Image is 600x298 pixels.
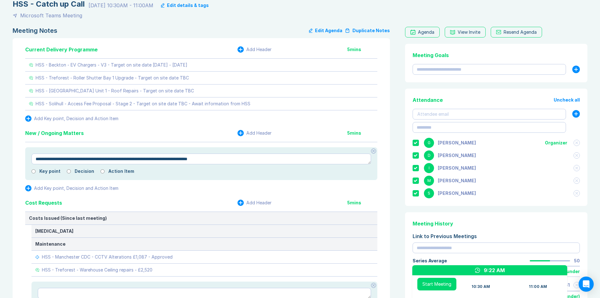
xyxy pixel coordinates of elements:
div: 11:00 AM [529,284,547,289]
button: Add Header [237,46,271,53]
div: Current Delivery Programme [25,46,98,53]
label: Key point [39,169,60,174]
div: Meeting History [413,220,580,227]
div: D [424,150,434,161]
a: Agenda [405,27,440,38]
div: I [424,163,434,173]
div: HSS - Beckton - EV Chargers - V3 - Target on site date [DATE] - [DATE] [36,62,187,67]
div: Organizer [545,140,567,145]
div: 5 mins [347,200,377,205]
div: HSS - Manchester CDC - CCTV Alterations £1,087 - Approved [42,254,173,260]
div: 9:22 AM [484,266,505,274]
div: Iain Parnell [438,166,476,171]
div: G [424,138,434,148]
div: [DATE] 10:30AM - 11:00AM [89,2,153,9]
div: 50 [574,258,580,263]
div: HSS - Treforest - Roller Shutter Bay 1 Upgrade - Target on site date TBC [36,75,189,80]
div: Maintenance [35,242,374,247]
div: Edit details & tags [167,3,209,8]
button: Duplicate Notes [345,27,390,34]
div: Costs Issued (Since last meeting) [29,216,374,221]
div: 61 [565,283,570,288]
div: Gemma White [438,140,476,145]
div: Add Header [246,131,271,136]
button: Edit Agenda [309,27,342,34]
label: Decision [75,169,94,174]
button: Add Header [237,200,271,206]
div: Series Average [413,258,447,263]
div: S [424,188,434,198]
label: Action Item [108,169,134,174]
div: M [424,176,434,186]
div: Meeting Goals [413,51,580,59]
button: Resend Agenda [491,27,542,38]
div: 10:30 AM [471,284,490,289]
div: Cost Requests [25,199,62,207]
button: View Invite [445,27,486,38]
div: Attendance [413,96,443,104]
div: Sandra Ulaszewski [438,191,476,196]
div: Debbie Coburn [438,153,476,158]
button: Add Key point, Decision and Action Item [25,185,118,191]
div: Link to Previous Meetings [413,232,580,240]
div: Matthew Cooper [438,178,476,183]
button: Start Meeting [417,278,456,290]
button: Add Header [237,130,271,136]
div: View Invite [458,30,480,35]
div: Add Header [246,47,271,52]
div: Microsoft Teams Meeting [20,12,82,19]
div: 5 mins [347,131,377,136]
div: HSS - Treforest - Warehouse Ceiling repairs - £2,520 [42,267,152,272]
div: Add Key point, Decision and Action Item [34,116,118,121]
button: Uncheck all [554,97,580,102]
div: Add Header [246,200,271,205]
div: HSS - [GEOGRAPHIC_DATA] Unit 1 - Roof Repairs - Target on site date TBC [36,88,194,93]
div: Resend Agenda [504,30,537,35]
div: Open Intercom Messenger [579,277,594,292]
div: Add Key point, Decision and Action Item [34,186,118,191]
button: Edit details & tags [161,3,209,8]
div: HSS - Solihull - Access Fee Proposal - Stage 2 - Target on site date TBC - Await information from... [36,101,250,106]
div: Meeting Notes [13,27,57,34]
div: 5 mins [347,47,377,52]
div: [MEDICAL_DATA] [35,229,374,234]
div: New / Ongoing Matters [25,129,84,137]
div: Agenda [418,30,434,35]
button: Add Key point, Decision and Action Item [25,115,118,122]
